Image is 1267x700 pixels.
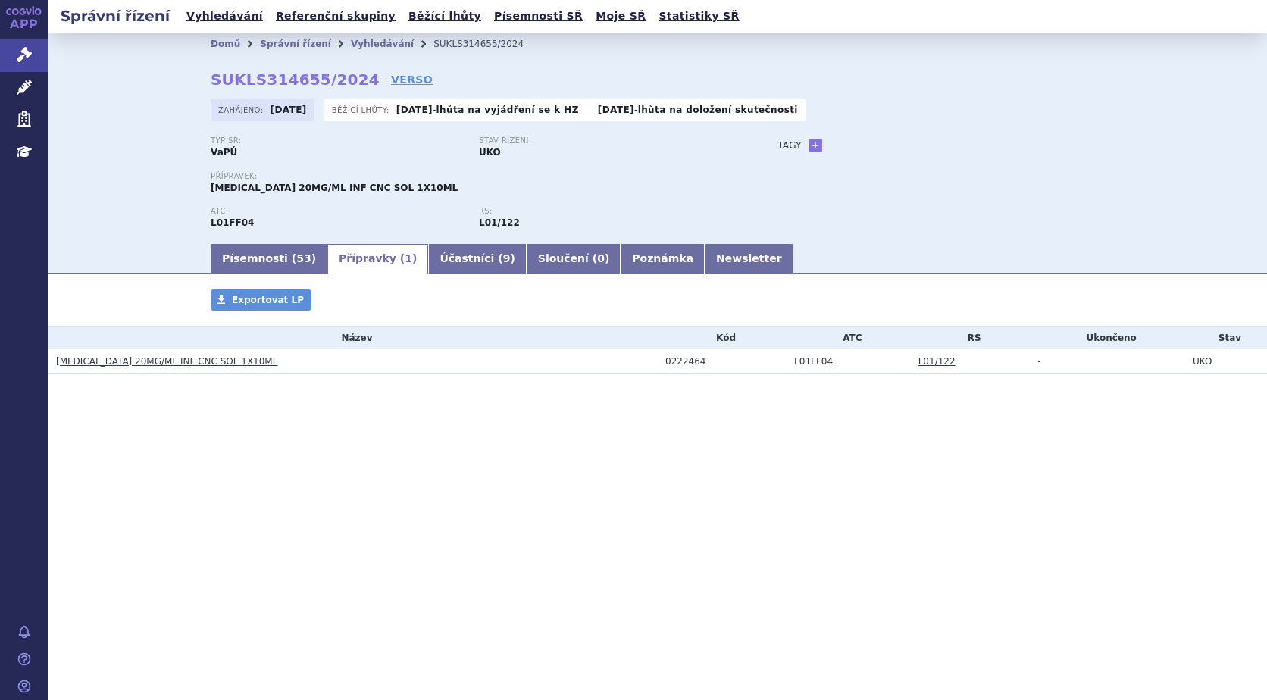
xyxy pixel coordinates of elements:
[638,105,798,115] a: lhůta na doložení skutečnosti
[436,105,579,115] a: lhůta na vyjádření se k HZ
[232,295,304,305] span: Exportovat LP
[658,327,787,349] th: Kód
[211,244,327,274] a: Písemnosti (53)
[211,183,458,193] span: [MEDICAL_DATA] 20MG/ML INF CNC SOL 1X10ML
[211,39,240,49] a: Domů
[598,104,798,116] p: -
[1185,349,1267,374] td: UKO
[211,172,747,181] p: Přípravek:
[260,39,331,49] a: Správní řízení
[665,356,787,367] div: 0222464
[918,356,956,367] a: L01/122
[777,136,802,155] h3: Tagy
[654,6,743,27] a: Statistiky SŘ
[271,105,307,115] strong: [DATE]
[211,136,464,145] p: Typ SŘ:
[211,147,237,158] strong: VaPÚ
[433,33,543,55] li: SUKLS314655/2024
[479,147,501,158] strong: UKO
[705,244,793,274] a: Newsletter
[479,207,732,216] p: RS:
[211,70,380,89] strong: SUKLS314655/2024
[809,139,822,152] a: +
[48,327,658,349] th: Název
[396,104,579,116] p: -
[787,327,911,349] th: ATC
[1031,327,1185,349] th: Ukončeno
[182,6,267,27] a: Vyhledávání
[211,217,254,228] strong: AVELUMAB
[396,105,433,115] strong: [DATE]
[327,244,428,274] a: Přípravky (1)
[351,39,414,49] a: Vyhledávání
[211,207,464,216] p: ATC:
[527,244,621,274] a: Sloučení (0)
[479,217,520,228] strong: avelumab
[597,252,605,264] span: 0
[490,6,587,27] a: Písemnosti SŘ
[218,104,266,116] span: Zahájeno:
[598,105,634,115] strong: [DATE]
[428,244,526,274] a: Účastníci (9)
[621,244,705,274] a: Poznámka
[48,5,182,27] h2: Správní řízení
[591,6,650,27] a: Moje SŘ
[271,6,400,27] a: Referenční skupiny
[391,72,433,87] a: VERSO
[911,327,1031,349] th: RS
[405,252,412,264] span: 1
[332,104,393,116] span: Běžící lhůty:
[296,252,311,264] span: 53
[503,252,511,264] span: 9
[1185,327,1267,349] th: Stav
[56,356,277,367] a: [MEDICAL_DATA] 20MG/ML INF CNC SOL 1X10ML
[1038,356,1041,367] span: -
[787,349,911,374] td: AVELUMAB
[404,6,486,27] a: Běžící lhůty
[479,136,732,145] p: Stav řízení:
[211,289,311,311] a: Exportovat LP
